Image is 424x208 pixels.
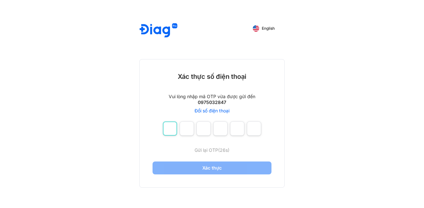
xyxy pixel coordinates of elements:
[195,108,229,114] a: Đổi số điện thoại
[178,72,246,81] div: Xác thực số điện thoại
[169,94,255,99] div: Vui lòng nhập mã OTP vừa được gửi đến
[253,25,259,32] img: English
[140,23,177,38] img: logo
[153,161,271,174] button: Xác thực
[248,23,279,34] button: English
[262,26,275,31] span: English
[198,99,226,105] div: 0975032847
